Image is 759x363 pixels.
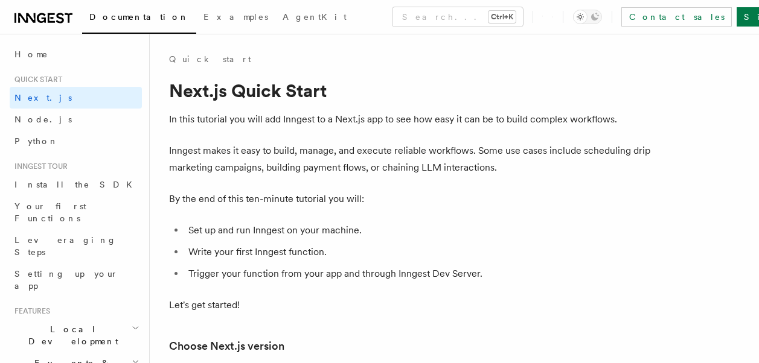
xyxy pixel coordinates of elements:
[10,109,142,130] a: Node.js
[14,115,72,124] span: Node.js
[14,93,72,103] span: Next.js
[82,4,196,34] a: Documentation
[10,43,142,65] a: Home
[10,318,142,352] button: Local Development
[185,244,652,260] li: Write your first Inngest function.
[14,235,117,257] span: Leveraging Steps
[185,265,652,282] li: Trigger your function from your app and through Inngest Dev Server.
[169,111,652,128] p: In this tutorial you will add Inngest to a Next.js app to see how easy it can be to build complex...
[275,4,354,33] a: AgentKit
[14,136,59,146] span: Python
[10,130,142,152] a: Python
[10,306,50,316] span: Features
[14,180,139,189] span: Install the SDK
[10,174,142,195] a: Install the SDK
[10,229,142,263] a: Leveraging Steps
[621,7,732,27] a: Contact sales
[169,297,652,314] p: Let's get started!
[10,195,142,229] a: Your first Functions
[283,12,347,22] span: AgentKit
[14,201,86,223] span: Your first Functions
[14,269,118,291] span: Setting up your app
[196,4,275,33] a: Examples
[185,222,652,239] li: Set up and run Inngest on your machine.
[10,75,62,84] span: Quick start
[169,191,652,207] p: By the end of this ten-minute tutorial you will:
[89,12,189,22] span: Documentation
[203,12,268,22] span: Examples
[10,87,142,109] a: Next.js
[14,48,48,60] span: Home
[392,7,523,27] button: Search...Ctrl+K
[10,323,132,347] span: Local Development
[169,80,652,101] h1: Next.js Quick Start
[573,10,602,24] button: Toggle dark mode
[169,53,251,65] a: Quick start
[10,263,142,297] a: Setting up your app
[169,142,652,176] p: Inngest makes it easy to build, manage, and execute reliable workflows. Some use cases include sc...
[488,11,516,23] kbd: Ctrl+K
[10,162,68,171] span: Inngest tour
[169,338,284,355] a: Choose Next.js version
